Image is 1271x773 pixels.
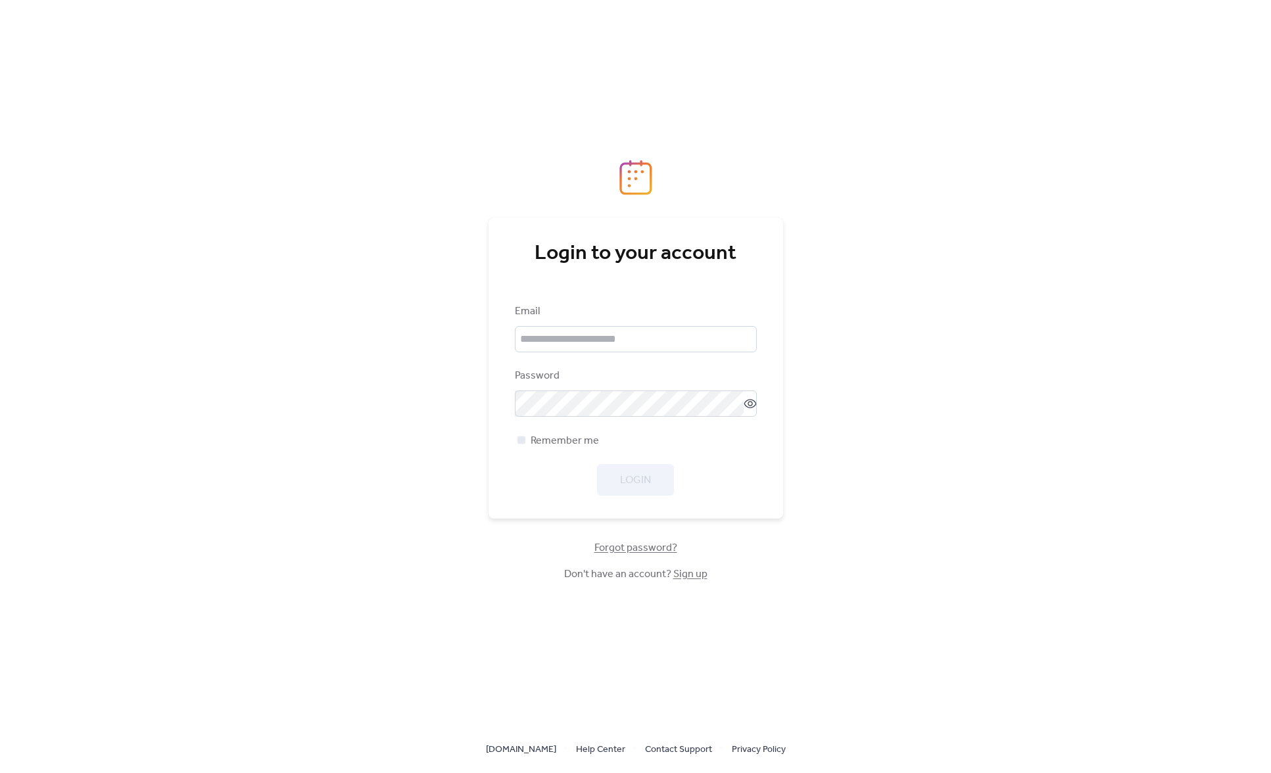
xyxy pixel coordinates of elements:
img: logo [619,160,652,195]
span: [DOMAIN_NAME] [486,742,556,758]
span: Privacy Policy [732,742,786,758]
span: Don't have an account? [564,567,707,582]
span: Contact Support [645,742,712,758]
a: [DOMAIN_NAME] [486,741,556,757]
div: Password [515,368,754,384]
a: Help Center [576,741,625,757]
span: Help Center [576,742,625,758]
span: Forgot password? [594,540,677,556]
a: Contact Support [645,741,712,757]
a: Sign up [673,564,707,584]
span: Remember me [531,433,599,449]
div: Login to your account [515,241,757,267]
a: Forgot password? [594,544,677,551]
div: Email [515,304,754,319]
a: Privacy Policy [732,741,786,757]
